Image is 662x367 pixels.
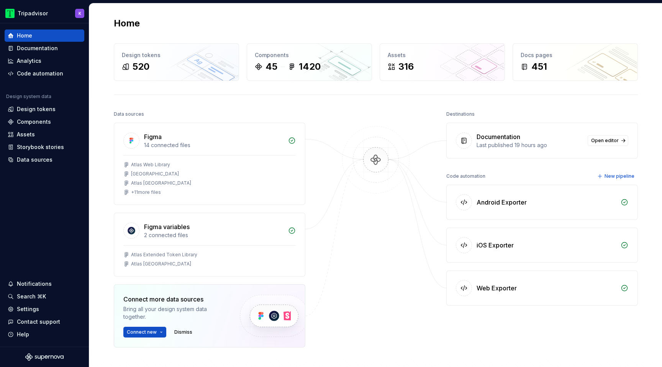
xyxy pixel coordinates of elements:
[131,162,170,168] div: Atlas Web Library
[17,32,32,39] div: Home
[17,118,51,126] div: Components
[6,93,51,100] div: Design system data
[5,9,15,18] img: 0ed0e8b8-9446-497d-bad0-376821b19aa5.png
[477,198,527,207] div: Android Exporter
[123,295,227,304] div: Connect more data sources
[513,43,638,81] a: Docs pages451
[5,328,84,341] button: Help
[122,51,231,59] div: Design tokens
[605,173,634,179] span: New pipeline
[17,280,52,288] div: Notifications
[18,10,48,17] div: Tripadvisor
[144,222,190,231] div: Figma variables
[591,138,619,144] span: Open editor
[5,316,84,328] button: Contact support
[79,10,81,16] div: K
[477,141,583,149] div: Last published 19 hours ago
[114,213,305,277] a: Figma variables2 connected filesAtlas Extended Token LibraryAtlas [GEOGRAPHIC_DATA]
[114,17,140,29] h2: Home
[247,43,372,81] a: Components451420
[17,156,52,164] div: Data sources
[388,51,497,59] div: Assets
[174,329,192,335] span: Dismiss
[588,135,628,146] a: Open editor
[5,42,84,54] a: Documentation
[114,109,144,120] div: Data sources
[131,171,179,177] div: [GEOGRAPHIC_DATA]
[531,61,547,73] div: 451
[5,128,84,141] a: Assets
[114,43,239,81] a: Design tokens520
[131,189,161,195] div: + 11 more files
[5,154,84,166] a: Data sources
[2,5,87,21] button: TripadvisorK
[17,57,41,65] div: Analytics
[398,61,414,73] div: 316
[5,55,84,67] a: Analytics
[17,293,46,300] div: Search ⌘K
[5,141,84,153] a: Storybook stories
[5,29,84,42] a: Home
[133,61,149,73] div: 520
[17,318,60,326] div: Contact support
[123,305,227,321] div: Bring all your design system data together.
[17,131,35,138] div: Assets
[299,61,321,73] div: 1420
[521,51,630,59] div: Docs pages
[131,180,191,186] div: Atlas [GEOGRAPHIC_DATA]
[5,290,84,303] button: Search ⌘K
[144,132,162,141] div: Figma
[255,51,364,59] div: Components
[127,329,157,335] span: Connect new
[123,327,166,338] button: Connect new
[171,327,196,338] button: Dismiss
[131,261,191,267] div: Atlas [GEOGRAPHIC_DATA]
[17,105,56,113] div: Design tokens
[17,44,58,52] div: Documentation
[114,123,305,205] a: Figma14 connected filesAtlas Web Library[GEOGRAPHIC_DATA]Atlas [GEOGRAPHIC_DATA]+11more files
[17,70,63,77] div: Code automation
[17,143,64,151] div: Storybook stories
[131,252,197,258] div: Atlas Extended Token Library
[5,116,84,128] a: Components
[5,67,84,80] a: Code automation
[144,141,283,149] div: 14 connected files
[5,278,84,290] button: Notifications
[265,61,277,73] div: 45
[446,109,475,120] div: Destinations
[446,171,485,182] div: Code automation
[477,283,517,293] div: Web Exporter
[477,132,520,141] div: Documentation
[17,331,29,338] div: Help
[477,241,514,250] div: iOS Exporter
[380,43,505,81] a: Assets316
[5,303,84,315] a: Settings
[595,171,638,182] button: New pipeline
[17,305,39,313] div: Settings
[5,103,84,115] a: Design tokens
[25,353,64,361] svg: Supernova Logo
[144,231,283,239] div: 2 connected files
